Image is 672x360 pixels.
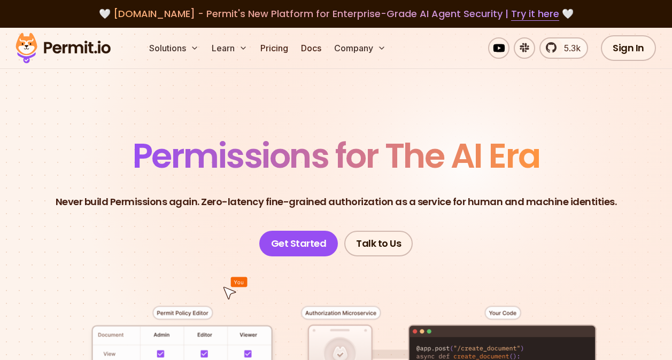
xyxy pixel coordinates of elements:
[56,194,617,209] p: Never build Permissions again. Zero-latency fine-grained authorization as a service for human and...
[207,37,252,59] button: Learn
[133,132,540,179] span: Permissions for The AI Era
[558,42,581,54] span: 5.3k
[259,231,338,256] a: Get Started
[601,35,656,61] a: Sign In
[511,7,559,21] a: Try it here
[344,231,413,256] a: Talk to Us
[26,6,646,21] div: 🤍 🤍
[330,37,390,59] button: Company
[113,7,559,20] span: [DOMAIN_NAME] - Permit's New Platform for Enterprise-Grade AI Agent Security |
[256,37,292,59] a: Pricing
[539,37,588,59] a: 5.3k
[145,37,203,59] button: Solutions
[297,37,326,59] a: Docs
[11,30,115,66] img: Permit logo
